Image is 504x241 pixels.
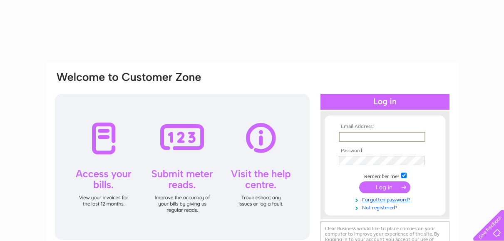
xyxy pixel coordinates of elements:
[339,203,433,211] a: Not registered?
[337,171,433,180] td: Remember me?
[337,124,433,130] th: Email Address:
[359,181,410,193] input: Submit
[337,148,433,154] th: Password:
[339,195,433,203] a: Forgotten password?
